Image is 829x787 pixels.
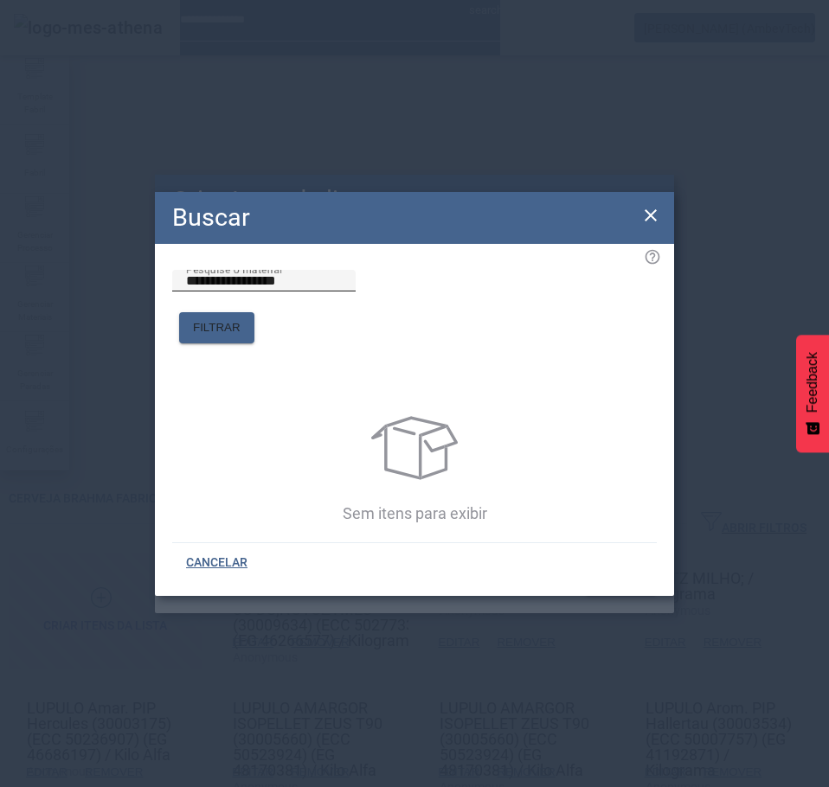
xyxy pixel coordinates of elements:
[177,502,652,525] p: Sem itens para exibir
[805,352,820,413] span: Feedback
[172,199,250,236] h2: Buscar
[796,335,829,452] button: Feedback - Mostrar pesquisa
[186,263,282,275] mat-label: Pesquise o material
[193,319,241,336] span: FILTRAR
[179,312,254,343] button: FILTRAR
[186,554,247,572] span: CANCELAR
[172,547,261,579] button: CANCELAR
